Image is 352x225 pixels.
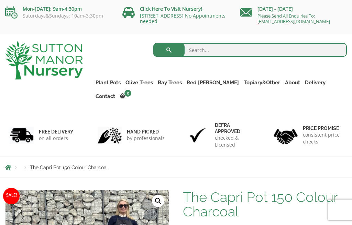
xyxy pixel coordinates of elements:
[127,135,165,142] p: by professionals
[303,131,342,145] p: consistent price checks
[215,122,254,135] h6: Defra approved
[123,78,155,87] a: Olive Trees
[215,135,254,148] p: checked & Licensed
[153,43,347,57] input: Search...
[283,78,302,87] a: About
[39,129,73,135] h6: FREE DELIVERY
[303,125,342,131] h6: Price promise
[152,195,164,207] a: View full-screen image gallery
[39,135,73,142] p: on all orders
[124,90,131,97] span: 0
[30,165,108,170] span: The Capri Pot 150 Colour Charcoal
[184,78,241,87] a: Red [PERSON_NAME]
[5,164,347,170] nav: Breadcrumbs
[302,78,328,87] a: Delivery
[274,125,298,146] img: 4.jpg
[5,41,83,79] img: logo
[257,13,330,24] a: Please Send All Enquiries To: [EMAIL_ADDRESS][DOMAIN_NAME]
[186,127,210,144] img: 3.jpg
[155,78,184,87] a: Bay Trees
[140,6,202,12] a: Click Here To Visit Nursery!
[183,190,347,219] h1: The Capri Pot 150 Colour Charcoal
[240,5,347,13] p: [DATE] - [DATE]
[93,78,123,87] a: Plant Pots
[10,127,34,144] img: 1.jpg
[127,129,165,135] h6: hand picked
[241,78,283,87] a: Topiary&Other
[140,12,225,24] a: [STREET_ADDRESS] No Appointments needed
[118,92,133,101] a: 0
[5,5,112,13] p: Mon-[DATE]: 9am-4:30pm
[98,127,122,144] img: 2.jpg
[5,13,112,19] p: Saturdays&Sundays: 10am-3:30pm
[93,92,118,101] a: Contact
[3,188,20,204] span: Sale!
